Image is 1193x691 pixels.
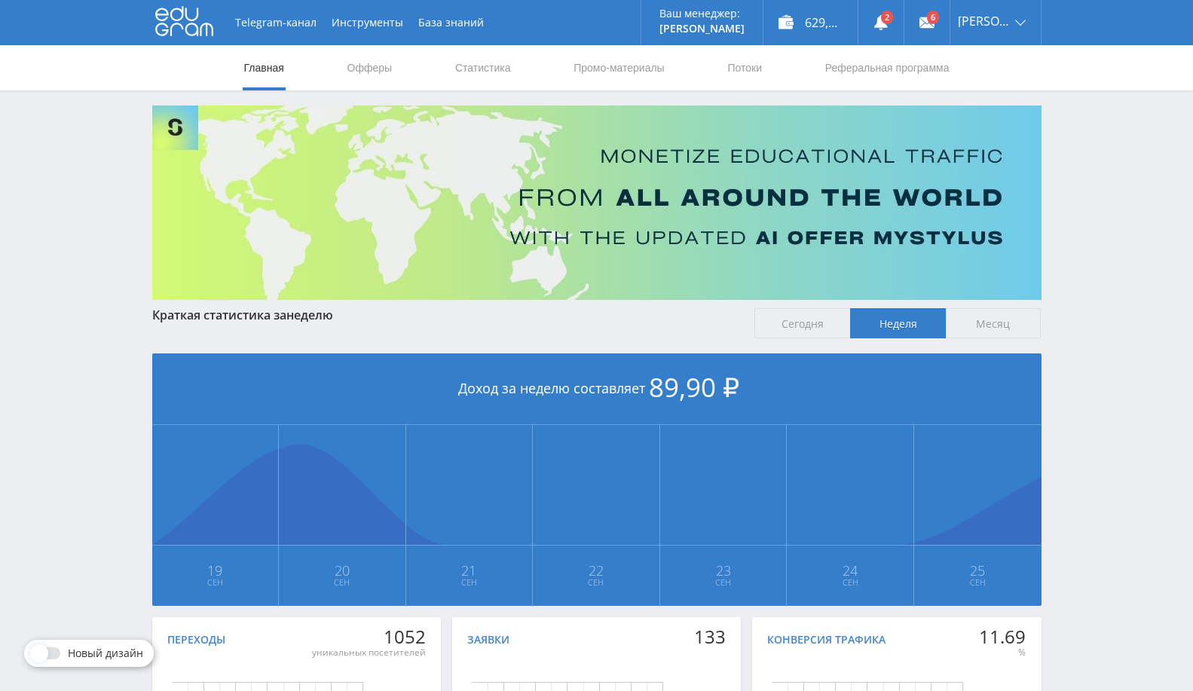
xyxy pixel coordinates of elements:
[407,564,532,576] span: 21
[958,15,1011,27] span: [PERSON_NAME]
[286,307,333,323] span: неделю
[754,308,850,338] span: Сегодня
[661,576,786,589] span: Сен
[694,626,726,647] div: 133
[915,564,1041,576] span: 25
[649,369,739,405] span: 89,90 ₽
[153,576,278,589] span: Сен
[152,105,1042,300] img: Banner
[767,634,886,646] div: Конверсия трафика
[788,576,913,589] span: Сен
[979,647,1026,659] div: %
[824,45,951,90] a: Реферальная программа
[407,576,532,589] span: Сен
[312,647,426,659] div: уникальных посетителей
[572,45,665,90] a: Промо-материалы
[915,576,1041,589] span: Сен
[280,576,405,589] span: Сен
[243,45,286,90] a: Главная
[167,634,225,646] div: Переходы
[153,564,278,576] span: 19
[726,45,763,90] a: Потоки
[467,634,509,646] div: Заявки
[659,8,745,20] p: Ваш менеджер:
[659,23,745,35] p: [PERSON_NAME]
[850,308,946,338] span: Неделя
[788,564,913,576] span: 24
[312,626,426,647] div: 1052
[68,647,143,659] span: Новый дизайн
[979,626,1026,647] div: 11.69
[454,45,512,90] a: Статистика
[152,308,740,322] div: Краткая статистика за
[534,564,659,576] span: 22
[946,308,1042,338] span: Месяц
[661,564,786,576] span: 23
[280,564,405,576] span: 20
[346,45,394,90] a: Офферы
[152,353,1042,425] div: Доход за неделю составляет
[534,576,659,589] span: Сен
